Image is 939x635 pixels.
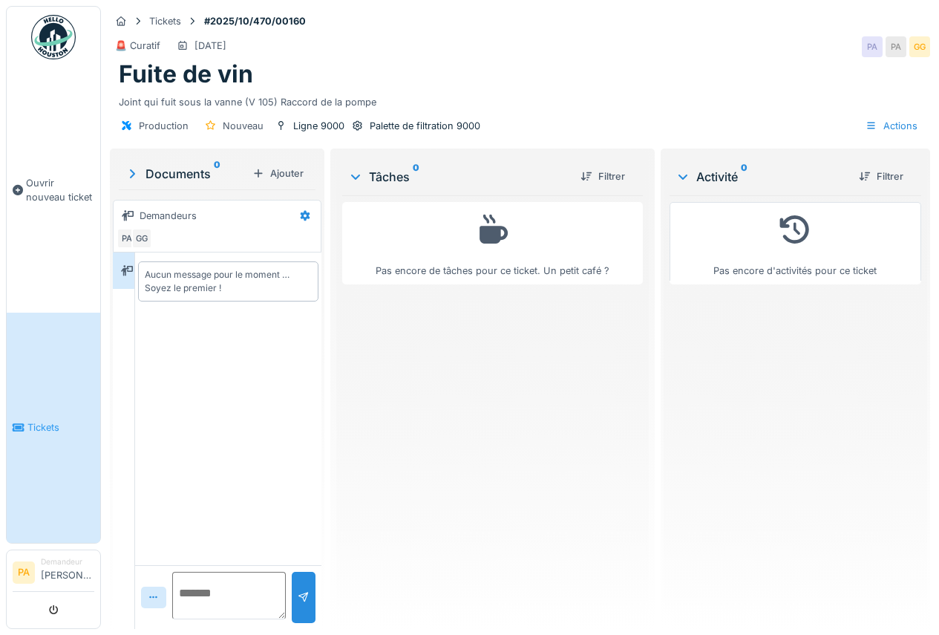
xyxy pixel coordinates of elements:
[194,39,226,53] div: [DATE]
[149,14,181,28] div: Tickets
[119,60,253,88] h1: Fuite de vin
[575,166,631,186] div: Filtrer
[853,166,909,186] div: Filtrer
[246,163,310,183] div: Ajouter
[859,115,924,137] div: Actions
[886,36,906,57] div: PA
[13,556,94,592] a: PA Demandeur[PERSON_NAME]
[352,209,633,278] div: Pas encore de tâches pour ce ticket. Un petit café ?
[862,36,883,57] div: PA
[131,228,152,249] div: GG
[675,168,847,186] div: Activité
[117,228,137,249] div: PA
[348,168,569,186] div: Tâches
[27,420,94,434] span: Tickets
[909,36,930,57] div: GG
[7,313,100,544] a: Tickets
[31,15,76,59] img: Badge_color-CXgf-gQk.svg
[125,165,246,183] div: Documents
[223,119,264,133] div: Nouveau
[41,556,94,567] div: Demandeur
[370,119,480,133] div: Palette de filtration 9000
[7,68,100,313] a: Ouvrir nouveau ticket
[679,209,912,278] div: Pas encore d'activités pour ce ticket
[198,14,312,28] strong: #2025/10/470/00160
[140,209,197,223] div: Demandeurs
[13,561,35,584] li: PA
[26,176,94,204] span: Ouvrir nouveau ticket
[741,168,747,186] sup: 0
[119,89,921,109] div: Joint qui fuit sous la vanne (V 105) Raccord de la pompe
[413,168,419,186] sup: 0
[115,39,160,53] div: 🚨 Curatif
[41,556,94,588] li: [PERSON_NAME]
[214,165,220,183] sup: 0
[293,119,344,133] div: Ligne 9000
[145,268,312,295] div: Aucun message pour le moment … Soyez le premier !
[139,119,189,133] div: Production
